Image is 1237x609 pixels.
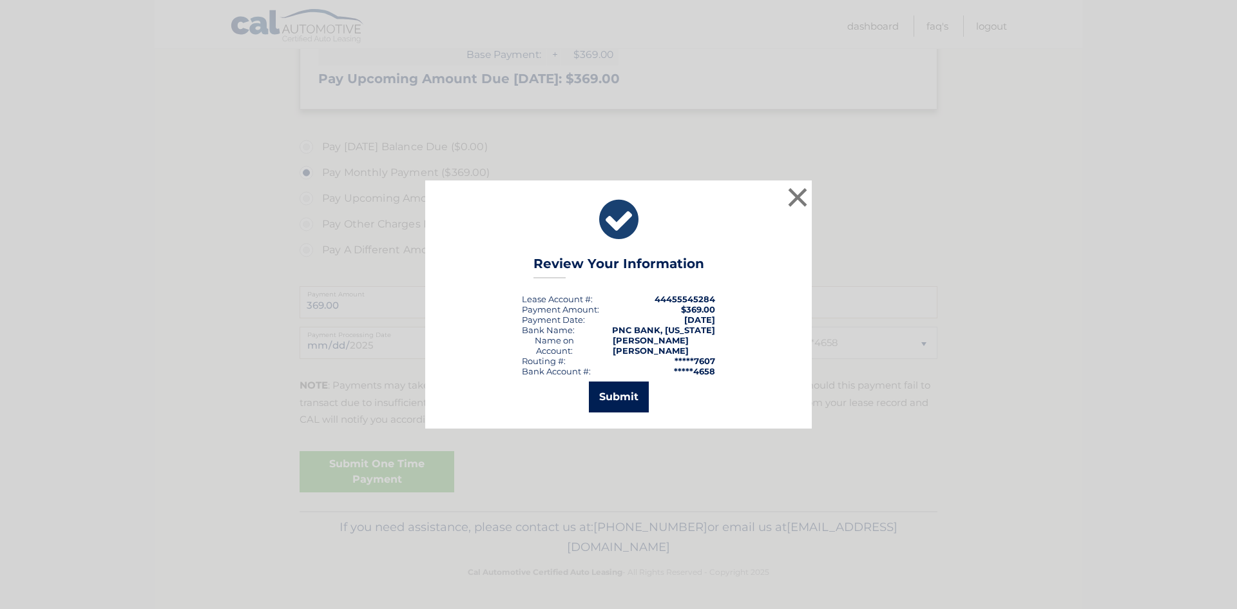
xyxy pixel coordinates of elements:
span: $369.00 [681,304,715,314]
strong: 44455545284 [655,294,715,304]
div: Payment Amount: [522,304,599,314]
div: Bank Name: [522,325,575,335]
button: × [785,184,810,210]
div: Lease Account #: [522,294,593,304]
div: : [522,314,585,325]
strong: PNC BANK, [US_STATE] [612,325,715,335]
div: Name on Account: [522,335,587,356]
span: [DATE] [684,314,715,325]
div: Routing #: [522,356,566,366]
strong: [PERSON_NAME] [PERSON_NAME] [613,335,689,356]
span: Payment Date [522,314,583,325]
h3: Review Your Information [533,256,704,278]
div: Bank Account #: [522,366,591,376]
button: Submit [589,382,649,412]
